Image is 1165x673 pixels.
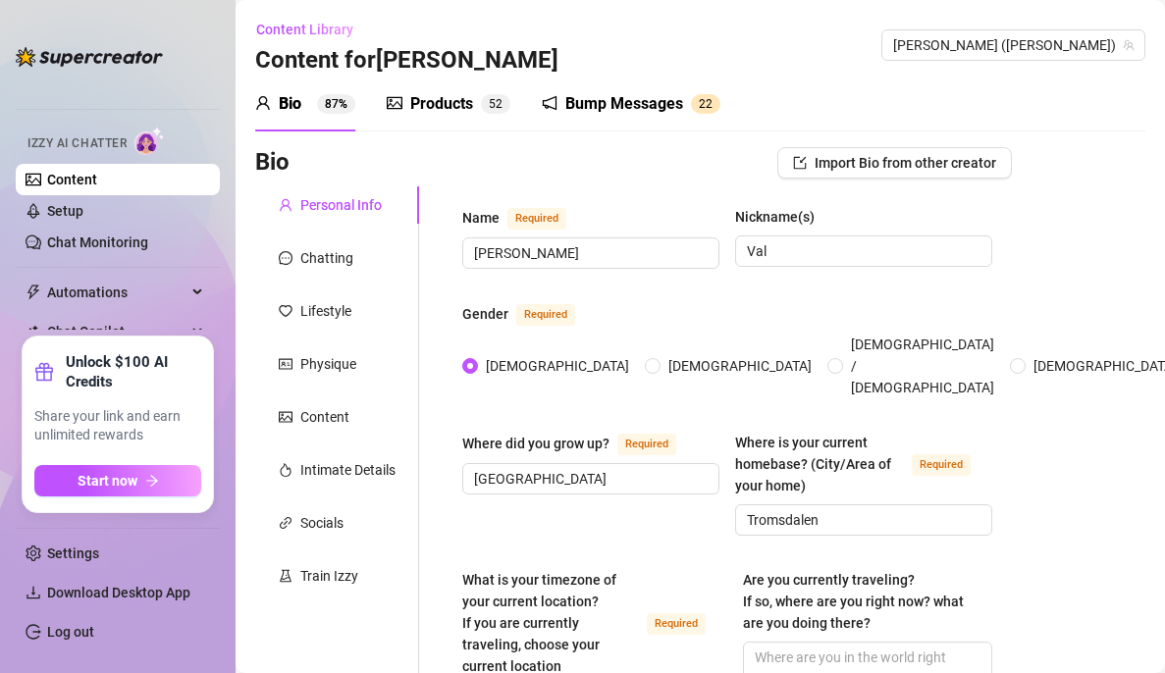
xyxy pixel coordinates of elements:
h3: Bio [255,147,290,179]
input: Name [474,242,704,264]
span: thunderbolt [26,285,41,300]
span: Import Bio from other creator [815,155,996,171]
span: 2 [699,97,706,111]
label: Gender [462,302,597,326]
span: Required [516,304,575,326]
div: Socials [300,512,344,534]
span: 2 [496,97,503,111]
span: import [793,156,807,170]
span: download [26,585,41,600]
span: picture [387,95,402,111]
a: Setup [47,203,83,219]
span: arrow-right [145,474,159,488]
label: Name [462,206,588,230]
img: logo-BBDzfeDw.svg [16,47,163,67]
span: Valentina (valentinamyriad) [893,30,1134,60]
span: 2 [706,97,713,111]
span: Required [617,434,676,455]
span: heart [279,304,292,318]
span: message [279,251,292,265]
div: Chatting [300,247,353,269]
div: Physique [300,353,356,375]
span: Start now [78,473,137,489]
div: Where did you grow up? [462,433,609,454]
div: Nickname(s) [735,206,815,228]
input: Nickname(s) [747,240,977,262]
div: Personal Info [300,194,382,216]
span: team [1123,39,1135,51]
span: Download Desktop App [47,585,190,600]
a: Chat Monitoring [47,234,148,250]
span: notification [542,95,557,111]
span: Chat Copilot [47,316,186,347]
span: Izzy AI Chatter [27,134,127,153]
div: Bio [279,92,301,116]
div: Train Izzy [300,565,358,587]
span: gift [34,362,54,382]
h3: Content for [PERSON_NAME] [255,45,558,77]
input: Where is your current homebase? (City/Area of your home) [747,509,977,531]
label: Where is your current homebase? (City/Area of your home) [735,432,992,496]
sup: 22 [691,94,720,114]
strong: Unlock $100 AI Credits [66,352,201,391]
div: Where is your current homebase? (City/Area of your home) [735,432,904,496]
span: Required [507,208,566,230]
div: Products [410,92,473,116]
span: user [279,198,292,212]
div: Lifestyle [300,300,351,322]
img: AI Chatter [134,127,165,155]
span: Required [647,613,706,635]
span: [DEMOGRAPHIC_DATA] [478,355,637,377]
button: Start nowarrow-right [34,465,201,496]
sup: 52 [481,94,510,114]
label: Nickname(s) [735,206,828,228]
input: Where did you grow up? [474,468,704,490]
span: [DEMOGRAPHIC_DATA] [661,355,820,377]
span: user [255,95,271,111]
span: Are you currently traveling? If so, where are you right now? what are you doing there? [743,572,964,631]
button: Import Bio from other creator [777,147,1012,179]
span: Required [912,454,971,476]
sup: 87% [317,94,355,114]
span: idcard [279,357,292,371]
div: Gender [462,303,508,325]
div: Name [462,207,500,229]
div: Bump Messages [565,92,683,116]
span: experiment [279,569,292,583]
div: Intimate Details [300,459,396,481]
span: Share your link and earn unlimited rewards [34,407,201,445]
a: Content [47,172,97,187]
img: Chat Copilot [26,325,38,338]
span: link [279,516,292,530]
div: Content [300,406,349,428]
label: Where did you grow up? [462,432,698,455]
button: Content Library [255,14,369,45]
span: [DEMOGRAPHIC_DATA] / [DEMOGRAPHIC_DATA] [843,334,1002,398]
a: Settings [47,545,99,561]
span: Content Library [256,22,353,37]
span: picture [279,410,292,424]
a: Log out [47,624,94,640]
span: fire [279,463,292,477]
span: 5 [489,97,496,111]
span: Automations [47,277,186,308]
